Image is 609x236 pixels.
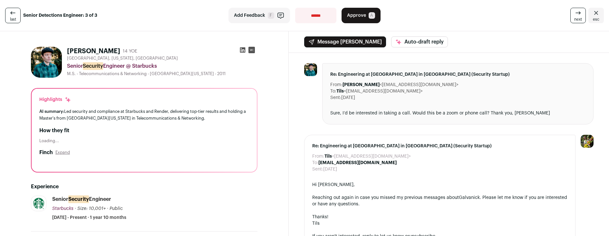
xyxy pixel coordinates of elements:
[312,220,567,227] div: Tils
[369,12,375,19] span: A
[68,195,89,203] mark: Security
[330,71,585,78] span: Re: Engineering at [GEOGRAPHIC_DATA] in [GEOGRAPHIC_DATA] (Security Startup)
[31,47,62,78] img: bfb2ca2dd67ab80a1f2b00e16267ddccfa1fe04e02c71cb40b605ceb1bf5f94f.jpg
[336,89,344,93] b: Tils
[39,127,249,134] h2: How they fit
[312,182,567,188] div: Hi [PERSON_NAME],
[343,82,459,88] dd: <[EMAIL_ADDRESS][DOMAIN_NAME]>
[304,63,317,76] img: bfb2ca2dd67ab80a1f2b00e16267ddccfa1fe04e02c71cb40b605ceb1bf5f94f.jpg
[312,143,567,149] span: Re: Engineering at [GEOGRAPHIC_DATA] in [GEOGRAPHIC_DATA] (Security Startup)
[31,183,257,191] h2: Experience
[52,206,73,211] span: Starbucks
[107,205,108,212] span: ·
[312,153,324,160] dt: From:
[39,108,249,122] div: Led security and compliance at Starbucks and Render, delivering top-tier results and holding a Ma...
[55,150,70,155] button: Expand
[39,96,71,103] div: Highlights
[39,109,64,113] span: AI summary:
[330,110,585,116] div: Sure, I’d be interested in taking a call. Would this be a zoom or phone call? Thank you, [PERSON_...
[581,135,594,148] img: 6689865-medium_jpg
[52,214,126,221] span: [DATE] - Present · 1 year 10 months
[330,88,336,94] dt: To:
[67,47,120,56] h1: [PERSON_NAME]
[39,138,249,143] div: Loading...
[31,196,46,211] img: 2c9082fade02a4c15949c4efcb2e0cd4001ffab680ef0e6b21937e8bf49b3312.jpg
[10,17,16,22] span: last
[312,194,567,207] div: Reaching out again in case you missed my previous messages about . Please let me know if you are ...
[23,12,97,19] strong: Senior Detections Engineer: 3 of 3
[593,17,599,22] span: esc
[570,8,586,23] a: next
[67,71,257,76] div: M.S. - Telecommunications & Networking - [GEOGRAPHIC_DATA][US_STATE] - 2011
[304,36,386,47] button: Message [PERSON_NAME]
[342,8,381,23] button: Approve A
[39,149,53,156] h2: Finch
[83,62,103,70] mark: Security
[330,94,341,101] dt: Sent:
[228,8,290,23] button: Add Feedback F
[588,8,604,23] a: Close
[123,48,137,54] div: 14 YOE
[67,62,257,70] div: Senior Engineer @ Starbucks
[391,36,448,47] button: Auto-draft reply
[52,196,111,203] div: Senior Engineer
[67,56,178,61] span: [GEOGRAPHIC_DATA], [US_STATE], [GEOGRAPHIC_DATA]
[318,161,397,165] b: [EMAIL_ADDRESS][DOMAIN_NAME]
[347,12,366,19] span: Approve
[341,94,355,101] dd: [DATE]
[330,82,343,88] dt: From:
[336,88,423,94] dd: <[EMAIL_ADDRESS][DOMAIN_NAME]>
[75,206,106,211] span: · Size: 10,001+
[459,195,480,200] a: Galvanick
[234,12,265,19] span: Add Feedback
[312,166,323,172] dt: Sent:
[574,17,582,22] span: next
[268,12,274,19] span: F
[312,160,318,166] dt: To:
[343,83,380,87] b: [PERSON_NAME]
[323,166,337,172] dd: [DATE]
[324,154,332,159] b: Tils
[110,206,123,211] span: Public
[324,153,411,160] dd: <[EMAIL_ADDRESS][DOMAIN_NAME]>
[5,8,21,23] a: last
[312,214,567,220] div: Thanks!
